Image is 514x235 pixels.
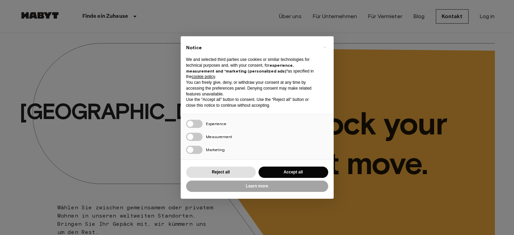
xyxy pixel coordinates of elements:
span: × [323,43,326,51]
h2: Notice [186,44,317,51]
p: We and selected third parties use cookies or similar technologies for technical purposes and, wit... [186,57,317,80]
button: Learn more [186,181,328,192]
span: Marketing [206,147,225,152]
strong: experience, measurement and “marketing (personalized ads)” [186,63,294,74]
p: You can freely give, deny, or withdraw your consent at any time by accessing the preferences pane... [186,80,317,97]
a: cookie policy [192,74,215,79]
span: Measurement [206,134,232,139]
button: Reject all [186,167,256,178]
p: Use the “Accept all” button to consent. Use the “Reject all” button or close this notice to conti... [186,97,317,108]
button: Close this notice [319,42,330,53]
span: Experience [206,121,226,126]
button: Accept all [259,167,328,178]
